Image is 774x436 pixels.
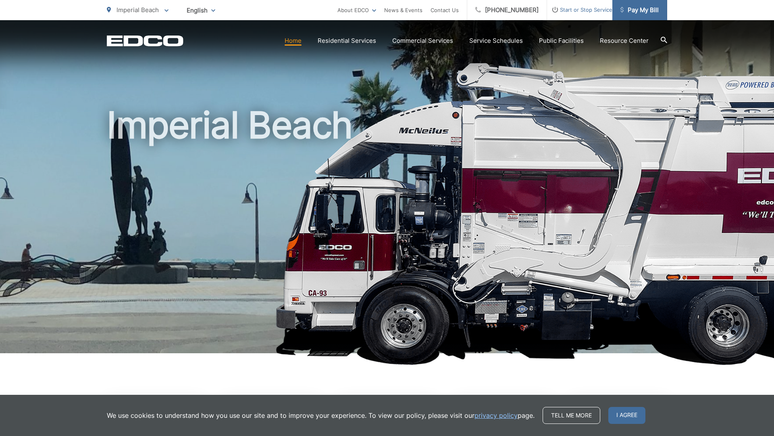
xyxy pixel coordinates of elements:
[431,5,459,15] a: Contact Us
[337,5,376,15] a: About EDCO
[469,36,523,46] a: Service Schedules
[608,407,645,424] span: I agree
[620,5,659,15] span: Pay My Bill
[392,36,453,46] a: Commercial Services
[285,36,302,46] a: Home
[539,36,584,46] a: Public Facilities
[117,6,159,14] span: Imperial Beach
[543,407,600,424] a: Tell me more
[107,105,667,361] h1: Imperial Beach
[107,411,535,420] p: We use cookies to understand how you use our site and to improve your experience. To view our pol...
[181,3,221,17] span: English
[384,5,422,15] a: News & Events
[474,411,518,420] a: privacy policy
[600,36,649,46] a: Resource Center
[318,36,376,46] a: Residential Services
[107,35,183,46] a: EDCD logo. Return to the homepage.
